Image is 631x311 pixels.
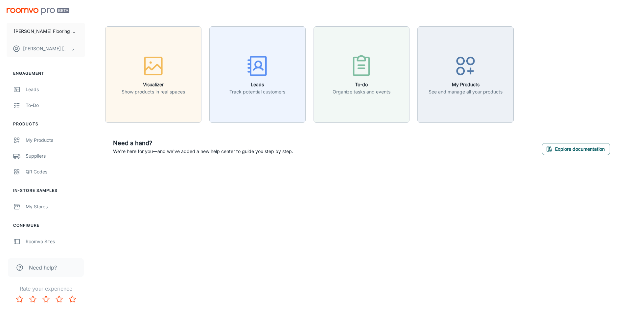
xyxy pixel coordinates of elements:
[417,71,514,77] a: My ProductsSee and manage all your products
[333,81,390,88] h6: To-do
[26,152,85,160] div: Suppliers
[229,81,285,88] h6: Leads
[14,28,78,35] p: [PERSON_NAME] Flooring Center
[122,88,185,95] p: Show products in real spaces
[26,168,85,175] div: QR Codes
[429,88,502,95] p: See and manage all your products
[314,71,410,77] a: To-doOrganize tasks and events
[26,137,85,144] div: My Products
[314,26,410,123] button: To-doOrganize tasks and events
[105,26,201,123] button: VisualizerShow products in real spaces
[209,71,306,77] a: LeadsTrack potential customers
[113,139,293,148] h6: Need a hand?
[229,88,285,95] p: Track potential customers
[209,26,306,123] button: LeadsTrack potential customers
[542,143,610,155] button: Explore documentation
[23,45,69,52] p: [PERSON_NAME] [PERSON_NAME]
[429,81,502,88] h6: My Products
[333,88,390,95] p: Organize tasks and events
[7,8,69,15] img: Roomvo PRO Beta
[417,26,514,123] button: My ProductsSee and manage all your products
[26,102,85,109] div: To-do
[122,81,185,88] h6: Visualizer
[113,148,293,155] p: We're here for you—and we've added a new help center to guide you step by step.
[7,23,85,40] button: [PERSON_NAME] Flooring Center
[26,86,85,93] div: Leads
[542,145,610,152] a: Explore documentation
[7,40,85,57] button: [PERSON_NAME] [PERSON_NAME]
